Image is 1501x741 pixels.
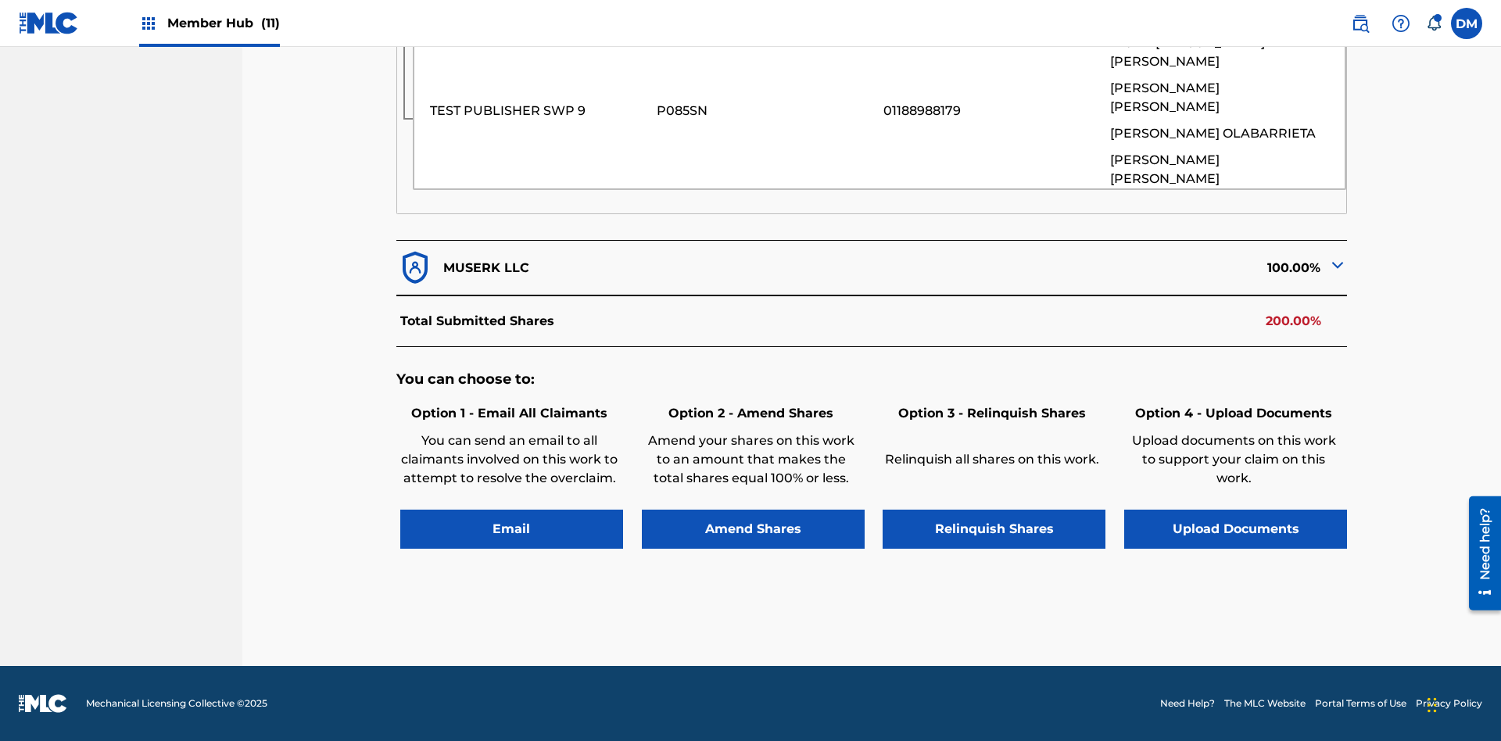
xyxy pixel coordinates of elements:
[139,14,158,33] img: Top Rightsholders
[883,102,1102,120] div: 01188988179
[1451,8,1482,39] div: User Menu
[167,14,280,32] span: Member Hub
[1124,510,1347,549] button: Upload Documents
[1385,8,1417,39] div: Help
[1266,312,1321,331] p: 200.00%
[1124,404,1343,423] h6: Option 4 - Upload Documents
[400,510,623,549] button: Email
[19,12,79,34] img: MLC Logo
[396,249,435,287] img: dfb38c8551f6dcc1ac04.svg
[430,102,649,120] div: TEST PUBLISHER SWP 9
[883,404,1102,423] h6: Option 3 - Relinquish Shares
[86,696,267,711] span: Mechanical Licensing Collective © 2025
[261,16,280,30] span: (11)
[1423,666,1501,741] iframe: Chat Widget
[400,312,554,331] p: Total Submitted Shares
[396,370,1348,388] h5: You can choose to:
[1110,151,1329,188] span: [PERSON_NAME] [PERSON_NAME]
[883,450,1102,469] p: Relinquish all shares on this work.
[443,259,529,277] p: MUSERK LLC
[1110,124,1316,143] span: [PERSON_NAME] OLABARRIETA
[1457,490,1501,618] iframe: Resource Center
[872,249,1347,287] div: 100.00%
[1160,696,1215,711] a: Need Help?
[1110,34,1329,71] span: AIORA [PERSON_NAME] [PERSON_NAME]
[400,431,619,488] p: You can send an email to all claimants involved on this work to attempt to resolve the overclaim.
[642,431,861,488] p: Amend your shares on this work to an amount that makes the total shares equal 100% or less.
[1124,431,1343,488] p: Upload documents on this work to support your claim on this work.
[1351,14,1370,33] img: search
[1428,682,1437,728] div: Drag
[1224,696,1306,711] a: The MLC Website
[1426,16,1442,31] div: Notifications
[883,510,1105,549] button: Relinquish Shares
[1315,696,1406,711] a: Portal Terms of Use
[1328,256,1347,274] img: expand-cell-toggle
[1110,79,1329,116] span: [PERSON_NAME] [PERSON_NAME]
[1392,14,1410,33] img: help
[642,404,861,423] h6: Option 2 - Amend Shares
[642,510,865,549] button: Amend Shares
[1416,696,1482,711] a: Privacy Policy
[657,102,876,120] div: P085SN
[400,404,619,423] h6: Option 1 - Email All Claimants
[19,694,67,713] img: logo
[1345,8,1376,39] a: Public Search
